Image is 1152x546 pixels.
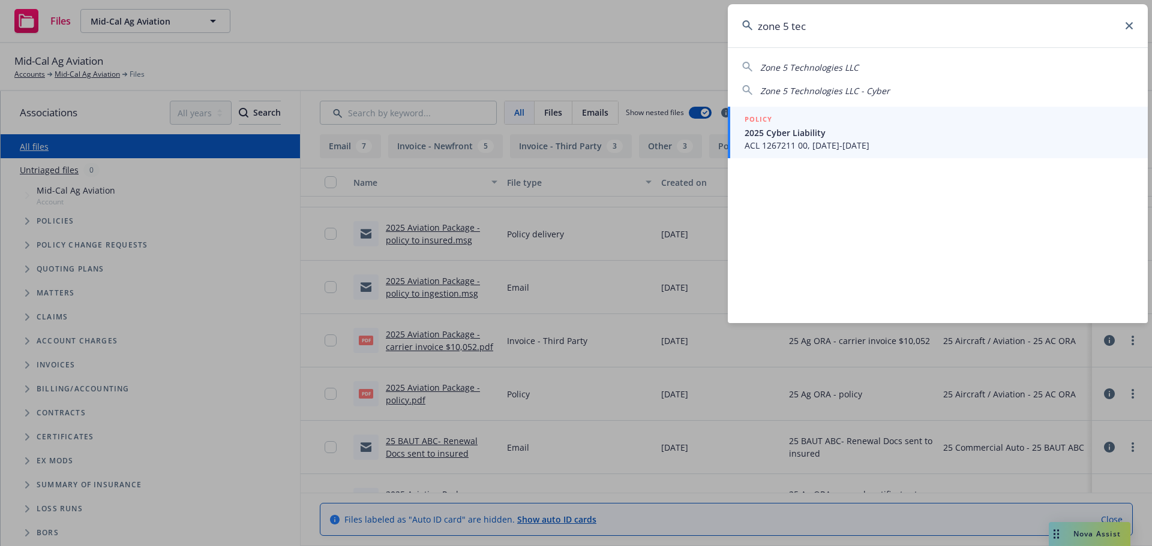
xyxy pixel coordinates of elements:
span: Zone 5 Technologies LLC [760,62,859,73]
span: Zone 5 Technologies LLC - Cyber [760,85,890,96]
span: ACL 1267211 00, [DATE]-[DATE] [745,139,1133,152]
a: POLICY2025 Cyber LiabilityACL 1267211 00, [DATE]-[DATE] [728,107,1148,158]
input: Search... [728,4,1148,47]
span: 2025 Cyber Liability [745,126,1133,139]
h5: POLICY [745,113,772,125]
